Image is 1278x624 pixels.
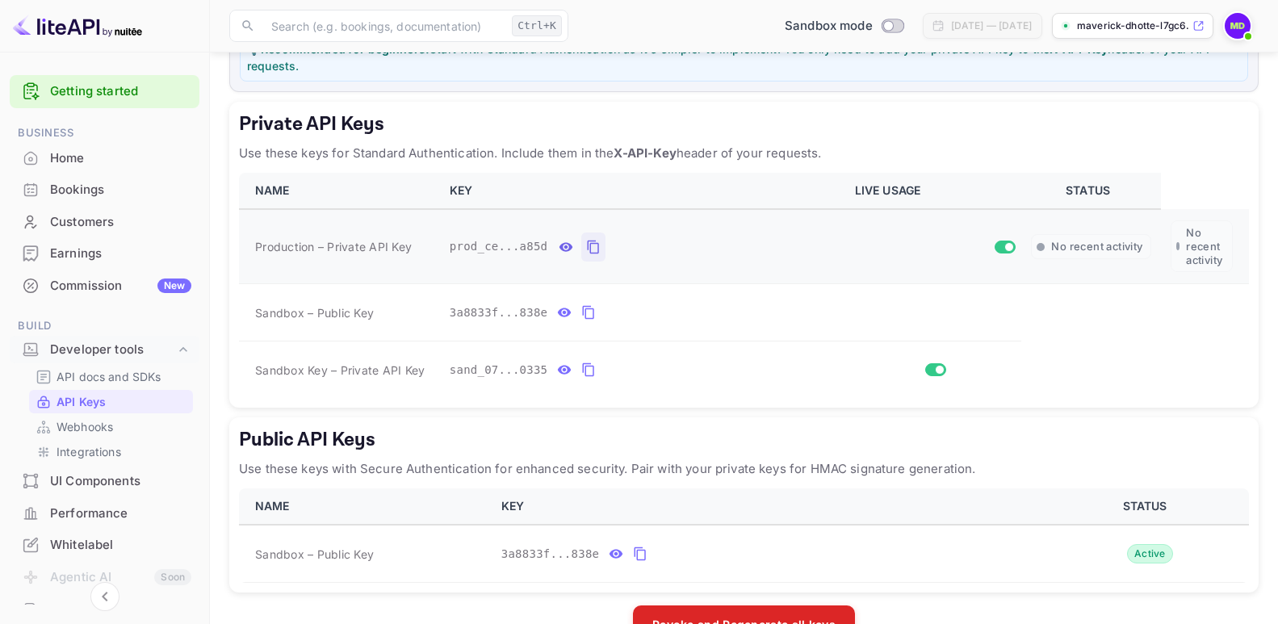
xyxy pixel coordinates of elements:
div: Active [1127,544,1173,563]
a: Whitelabel [10,530,199,559]
a: UI Components [10,466,199,496]
p: API docs and SDKs [57,368,161,385]
div: Customers [50,213,191,232]
th: STATUS [1021,173,1160,209]
div: Performance [10,498,199,530]
div: Customers [10,207,199,238]
a: Bookings [10,174,199,204]
h5: Private API Keys [239,111,1249,137]
div: Getting started [10,75,199,108]
div: Switch to Production mode [778,17,910,36]
a: Webhooks [36,418,186,435]
th: NAME [239,173,440,209]
th: LIVE USAGE [845,173,1022,209]
div: Integrations [29,440,193,463]
div: CommissionNew [10,270,199,302]
table: public api keys table [239,488,1249,583]
a: Earnings [10,238,199,268]
span: Build [10,317,199,335]
span: Sandbox – Public Key [255,304,374,321]
div: Performance [50,505,191,523]
span: Sandbox mode [785,17,873,36]
a: CommissionNew [10,270,199,300]
div: API Logs [50,601,191,620]
strong: X-API-Key [614,145,676,161]
strong: Recommended for beginners: [261,42,429,56]
p: Integrations [57,443,121,460]
span: Sandbox Key – Private API Key [255,363,425,377]
a: API Keys [36,393,186,410]
div: Commission [50,277,191,295]
div: Whitelabel [10,530,199,561]
p: Use these keys for Standard Authentication. Include them in the header of your requests. [239,144,1249,163]
a: Performance [10,498,199,528]
span: prod_ce...a85d [450,238,548,255]
a: Getting started [50,82,191,101]
table: private api keys table [239,173,1249,398]
th: NAME [239,488,492,525]
div: New [157,278,191,293]
div: Earnings [10,238,199,270]
th: STATUS [1047,488,1249,525]
button: Collapse navigation [90,582,119,611]
span: No recent activity [1186,226,1227,266]
div: Ctrl+K [512,15,562,36]
p: maverick-dhotte-l7gc6.... [1077,19,1189,33]
div: Home [50,149,191,168]
div: API docs and SDKs [29,365,193,388]
span: Business [10,124,199,142]
a: Customers [10,207,199,237]
div: Home [10,143,199,174]
input: Search (e.g. bookings, documentation) [262,10,505,42]
div: Webhooks [29,415,193,438]
a: Integrations [36,443,186,460]
p: API Keys [57,393,106,410]
a: Home [10,143,199,173]
th: KEY [440,173,845,209]
img: Maverick Dhotte [1225,13,1251,39]
div: UI Components [10,466,199,497]
span: No recent activity [1051,240,1142,253]
div: Earnings [50,245,191,263]
h5: Public API Keys [239,427,1249,453]
th: KEY [492,488,1047,525]
div: Bookings [10,174,199,206]
a: API docs and SDKs [36,368,186,385]
div: UI Components [50,472,191,491]
div: [DATE] — [DATE] [951,19,1032,33]
p: Webhooks [57,418,113,435]
div: Developer tools [50,341,175,359]
span: 3a8833f...838e [501,546,600,563]
div: Bookings [50,181,191,199]
div: Developer tools [10,336,199,364]
img: LiteAPI logo [13,13,142,39]
p: Use these keys with Secure Authentication for enhanced security. Pair with your private keys for ... [239,459,1249,479]
div: API Keys [29,390,193,413]
div: Whitelabel [50,536,191,555]
p: 💡 Start with Standard Authentication as it's simpler to implement. You only need to add your priv... [247,40,1241,74]
strong: X-API-Key [1050,42,1108,56]
span: sand_07...0335 [450,362,548,379]
span: Production – Private API Key [255,238,412,255]
span: Sandbox – Public Key [255,546,374,563]
span: 3a8833f...838e [450,304,548,321]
